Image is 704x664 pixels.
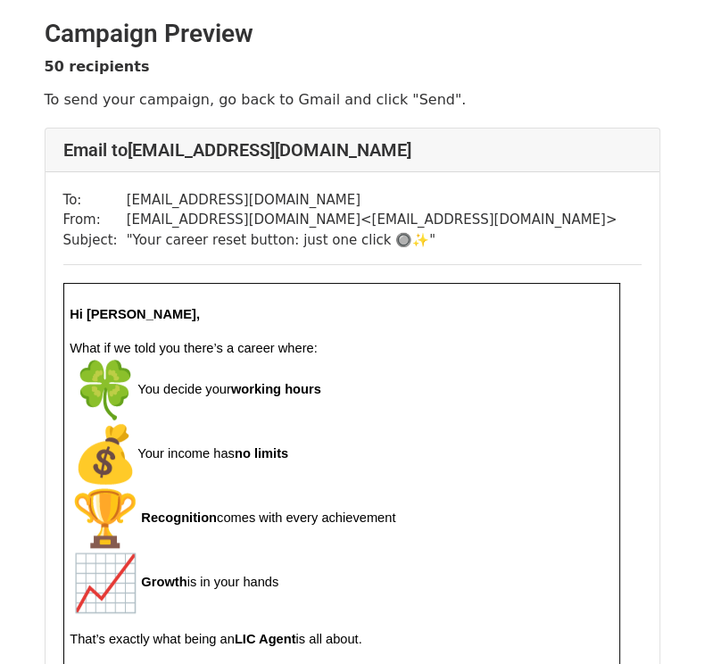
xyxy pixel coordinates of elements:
[70,632,235,646] span: That’s exactly what being an
[187,575,279,589] span: is in your hands
[45,19,660,49] h2: Campaign Preview
[235,632,296,646] span: LIC Agent
[70,446,235,461] span: Your income has
[45,58,150,75] strong: 50 recipients
[63,230,127,251] td: Subject:
[70,382,231,396] span: You decide your
[141,575,186,589] span: Growth
[63,139,642,161] h4: Email to [EMAIL_ADDRESS][DOMAIN_NAME]
[127,210,617,230] td: [EMAIL_ADDRESS][DOMAIN_NAME] < [EMAIL_ADDRESS][DOMAIN_NAME] >
[70,341,318,355] span: What if we told you there’s a career where:
[296,632,362,646] span: is all about.
[231,382,321,396] span: working hours
[73,358,137,422] img: 🍀
[63,190,127,211] td: To:
[73,486,137,551] img: 🏆
[141,510,217,525] span: Recognition
[235,446,288,461] span: no limits
[70,307,200,321] span: Hi [PERSON_NAME],
[127,230,617,251] td: "Your career reset button: just one click 🔘✨"
[45,90,660,109] p: To send your campaign, go back to Gmail and click "Send".
[63,210,127,230] td: From:
[615,578,704,664] iframe: Chat Widget
[217,510,395,525] span: comes with every achievement
[73,422,137,486] img: 💰
[127,190,617,211] td: [EMAIL_ADDRESS][DOMAIN_NAME]
[73,551,137,615] img: 📈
